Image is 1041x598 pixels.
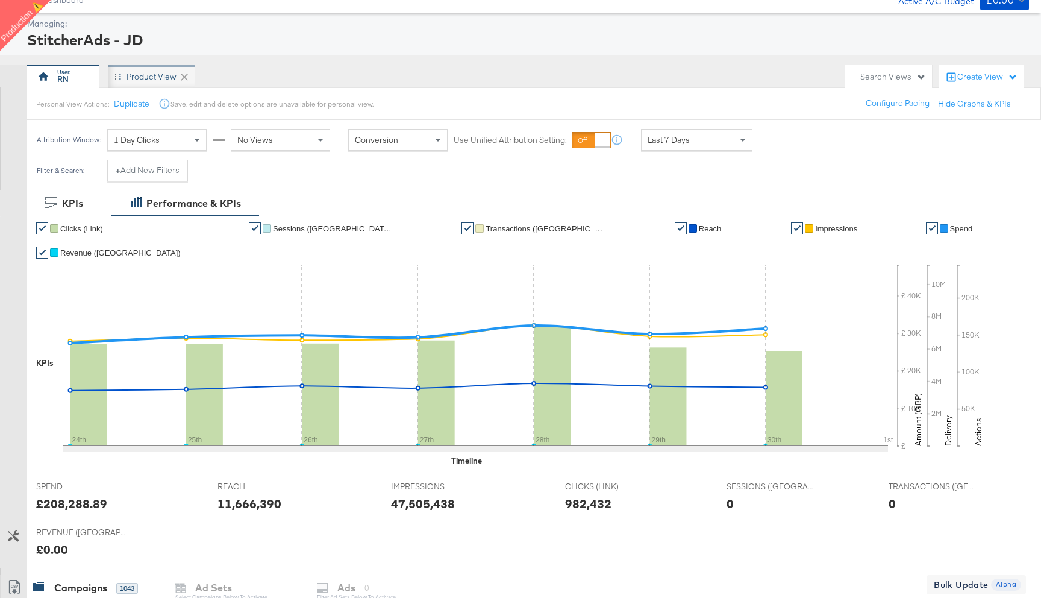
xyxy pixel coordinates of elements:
[116,165,120,176] strong: +
[727,495,734,512] div: 0
[170,99,374,109] div: Save, edit and delete options are unavailable for personal view.
[461,222,474,234] a: ✔
[249,222,261,234] a: ✔
[451,455,482,467] div: Timeline
[391,481,481,493] span: IMPRESSIONS
[943,415,954,446] text: Delivery
[217,495,281,512] div: 11,666,390
[391,495,455,512] div: 47,505,438
[127,71,177,83] div: Product View
[36,495,107,512] div: £208,288.89
[648,134,690,145] span: Last 7 Days
[36,481,127,493] span: SPEND
[857,93,938,115] button: Configure Pacing
[114,73,121,80] div: Drag to reorder tab
[60,224,103,233] span: Clicks (Link)
[938,98,1011,110] button: Hide Graphs & KPIs
[934,578,988,593] span: Bulk Update
[860,71,926,83] div: Search Views
[36,166,85,175] div: Filter & Search:
[675,222,687,234] a: ✔
[454,134,567,146] label: Use Unified Attribution Setting:
[889,481,979,493] span: TRANSACTIONS ([GEOGRAPHIC_DATA])
[27,30,1026,50] div: StitcherAds - JD
[146,197,241,210] div: Performance & KPIs
[114,134,160,145] span: 1 Day Clicks
[791,222,803,234] a: ✔
[114,98,149,110] button: Duplicate
[60,248,181,257] span: Revenue ([GEOGRAPHIC_DATA])
[273,224,393,233] span: Sessions ([GEOGRAPHIC_DATA])
[699,224,722,233] span: Reach
[217,481,308,493] span: REACH
[36,136,101,144] div: Attribution Window:
[926,222,938,234] a: ✔
[815,224,857,233] span: Impressions
[727,481,817,493] span: SESSIONS ([GEOGRAPHIC_DATA])
[27,18,1026,30] div: Managing:
[973,418,984,446] text: Actions
[889,495,896,512] div: 0
[355,134,398,145] span: Conversion
[927,575,1026,594] button: Bulk Update Alpha
[36,247,48,259] a: ✔
[565,495,611,512] div: 982,432
[237,134,273,145] span: No Views
[486,224,606,233] span: Transactions ([GEOGRAPHIC_DATA])
[36,541,68,558] div: £0.00
[36,99,109,109] div: Personal View Actions:
[957,71,1018,83] div: Create View
[57,74,69,85] div: RN
[913,393,924,446] text: Amount (GBP)
[54,581,107,595] div: Campaigns
[62,197,83,210] div: KPIs
[565,481,655,493] span: CLICKS (LINK)
[36,222,48,234] a: ✔
[36,357,54,369] div: KPIs
[950,224,973,233] span: Spend
[116,583,138,594] div: 1043
[36,527,127,538] span: REVENUE ([GEOGRAPHIC_DATA])
[107,160,188,181] button: +Add New Filters
[991,579,1021,590] span: Alpha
